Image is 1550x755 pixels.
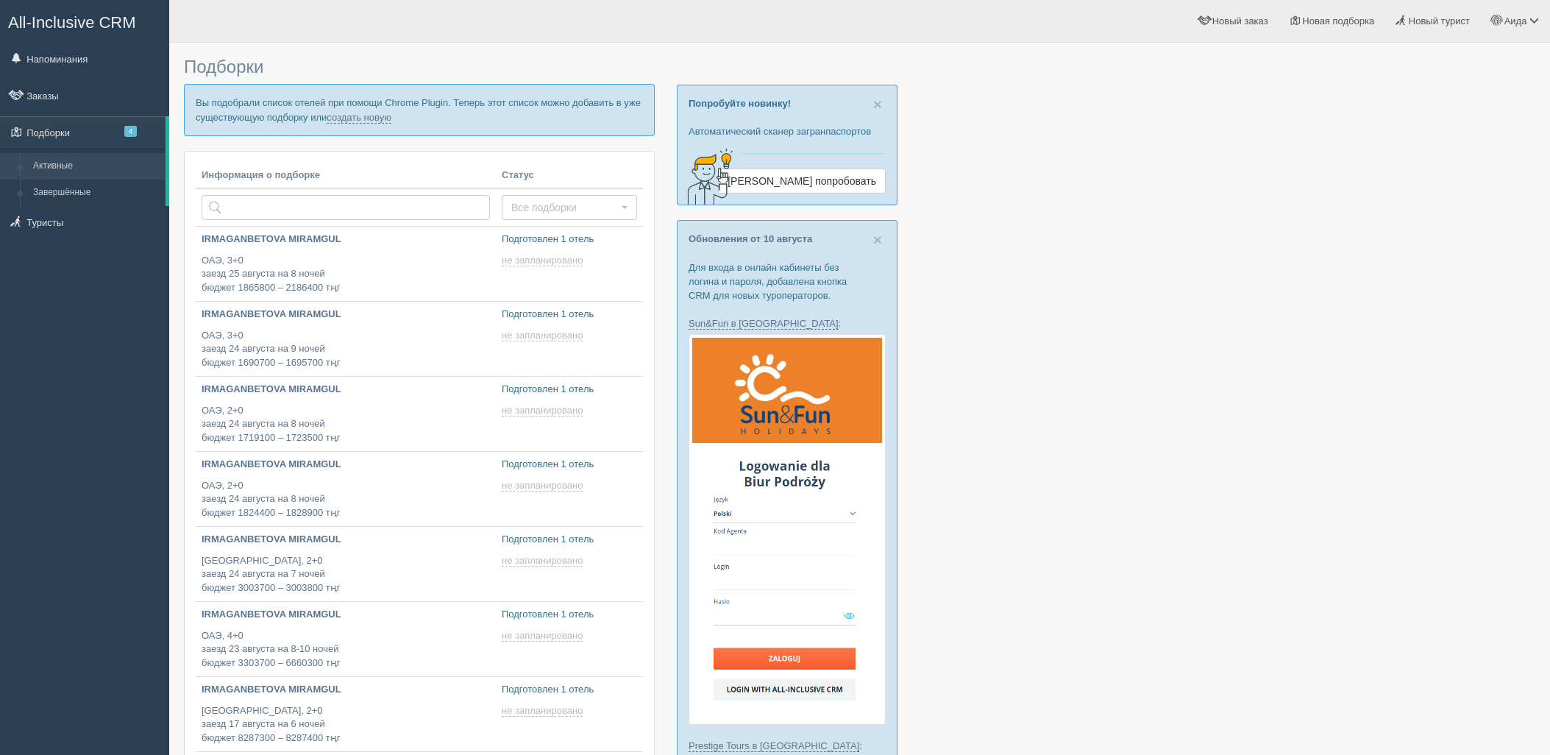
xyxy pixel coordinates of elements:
p: IRMAGANBETOVA MIRAMGUL [202,233,490,247]
a: не запланировано [502,555,586,567]
p: IRMAGANBETOVA MIRAMGUL [202,308,490,322]
a: не запланировано [502,705,586,717]
span: не запланировано [502,255,583,266]
span: не запланировано [502,330,583,341]
a: Prestige Tours в [GEOGRAPHIC_DATA] [689,740,859,752]
a: не запланировано [502,255,586,266]
span: не запланировано [502,480,583,492]
p: Подготовлен 1 отель [502,233,637,247]
span: не запланировано [502,555,583,567]
p: [GEOGRAPHIC_DATA], 2+0 заезд 17 августа на 6 ночей бюджет 8287300 – 8287400 тңг [202,704,490,745]
p: IRMAGANBETOVA MIRAMGUL [202,683,490,697]
span: Все подборки [511,200,618,215]
th: Информация о подборке [196,163,496,189]
a: Активные [26,153,166,180]
p: IRMAGANBETOVA MIRAMGUL [202,608,490,622]
span: Подборки [184,57,263,77]
a: не запланировано [502,405,586,417]
p: Подготовлен 1 отель [502,608,637,622]
button: Close [873,96,882,112]
p: Подготовлен 1 отель [502,533,637,547]
p: Автоматический сканер загранпаспортов [689,124,886,138]
button: Все подборки [502,195,637,220]
a: All-Inclusive CRM [1,1,168,41]
span: 4 [124,126,137,137]
img: sun-fun-%D0%BB%D0%BE%D0%B3%D1%96%D0%BD-%D1%87%D0%B5%D1%80%D0%B5%D0%B7-%D1%81%D1%80%D0%BC-%D0%B4%D... [689,334,886,725]
a: [PERSON_NAME] попробовать [718,169,886,194]
th: Статус [496,163,643,189]
span: × [873,96,882,113]
a: IRMAGANBETOVA MIRAMGUL ОАЭ, 2+0заезд 24 августа на 8 ночейбюджет 1824400 – 1828900 тңг [196,452,496,526]
span: Новый турист [1409,15,1470,26]
a: создать новую [327,112,391,124]
a: IRMAGANBETOVA MIRAMGUL ОАЭ, 3+0заезд 24 августа на 9 ночейбюджет 1690700 – 1695700 тңг [196,302,496,376]
p: Вы подобрали список отелей при помощи Chrome Plugin. Теперь этот список можно добавить в уже суще... [184,84,655,135]
p: Для входа в онлайн кабинеты без логина и пароля, добавлена кнопка CRM для новых туроператоров. [689,260,886,302]
a: IRMAGANBETOVA MIRAMGUL [GEOGRAPHIC_DATA], 2+0заезд 17 августа на 6 ночейбюджет 8287300 – 8287400 тңг [196,677,496,751]
p: : [689,316,886,330]
a: Обновления от 10 августа [689,233,812,244]
span: не запланировано [502,405,583,417]
p: Подготовлен 1 отель [502,383,637,397]
a: Завершённые [26,180,166,206]
p: Подготовлен 1 отель [502,458,637,472]
p: ОАЭ, 2+0 заезд 24 августа на 8 ночей бюджет 1824400 – 1828900 тңг [202,479,490,520]
span: Аида [1504,15,1527,26]
p: IRMAGANBETOVA MIRAMGUL [202,383,490,397]
input: Поиск по стране или туристу [202,195,490,220]
span: не запланировано [502,630,583,642]
p: Попробуйте новинку! [689,96,886,110]
span: × [873,231,882,248]
a: не запланировано [502,330,586,341]
p: ОАЭ, 4+0 заезд 23 августа на 8-10 ночей бюджет 3303700 – 6660300 тңг [202,629,490,670]
p: [GEOGRAPHIC_DATA], 2+0 заезд 24 августа на 7 ночей бюджет 3003700 – 3003800 тңг [202,554,490,595]
span: Новая подборка [1302,15,1374,26]
p: IRMAGANBETOVA MIRAMGUL [202,458,490,472]
span: All-Inclusive CRM [8,13,136,32]
p: : [689,739,886,753]
p: ОАЭ, 3+0 заезд 24 августа на 9 ночей бюджет 1690700 – 1695700 тңг [202,329,490,370]
p: Подготовлен 1 отель [502,308,637,322]
a: IRMAGANBETOVA MIRAMGUL ОАЭ, 3+0заезд 25 августа на 8 ночейбюджет 1865800 – 2186400 тңг [196,227,496,301]
img: creative-idea-2907357.png [678,147,736,206]
span: Новый заказ [1212,15,1268,26]
a: не запланировано [502,630,586,642]
p: Подготовлен 1 отель [502,683,637,697]
a: IRMAGANBETOVA MIRAMGUL ОАЭ, 2+0заезд 24 августа на 8 ночейбюджет 1719100 – 1723500 тңг [196,377,496,451]
a: IRMAGANBETOVA MIRAMGUL ОАЭ, 4+0заезд 23 августа на 8-10 ночейбюджет 3303700 – 6660300 тңг [196,602,496,676]
p: ОАЭ, 3+0 заезд 25 августа на 8 ночей бюджет 1865800 – 2186400 тңг [202,254,490,295]
a: Sun&Fun в [GEOGRAPHIC_DATA] [689,318,839,330]
a: IRMAGANBETOVA MIRAMGUL [GEOGRAPHIC_DATA], 2+0заезд 24 августа на 7 ночейбюджет 3003700 – 3003800 тңг [196,527,496,601]
p: IRMAGANBETOVA MIRAMGUL [202,533,490,547]
span: не запланировано [502,705,583,717]
p: ОАЭ, 2+0 заезд 24 августа на 8 ночей бюджет 1719100 – 1723500 тңг [202,404,490,445]
button: Close [873,232,882,247]
a: не запланировано [502,480,586,492]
